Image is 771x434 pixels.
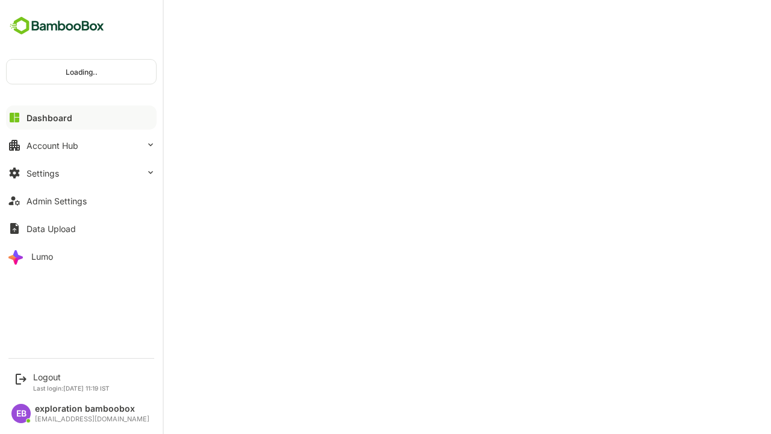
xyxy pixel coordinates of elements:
[6,105,157,130] button: Dashboard
[27,196,87,206] div: Admin Settings
[6,244,157,268] button: Lumo
[11,404,31,423] div: EB
[27,224,76,234] div: Data Upload
[6,216,157,241] button: Data Upload
[27,168,59,178] div: Settings
[27,113,72,123] div: Dashboard
[6,189,157,213] button: Admin Settings
[33,372,110,382] div: Logout
[33,385,110,392] p: Last login: [DATE] 11:19 IST
[35,404,149,414] div: exploration bamboobox
[6,161,157,185] button: Settings
[6,14,108,37] img: BambooboxFullLogoMark.5f36c76dfaba33ec1ec1367b70bb1252.svg
[31,251,53,262] div: Lumo
[27,140,78,151] div: Account Hub
[6,133,157,157] button: Account Hub
[35,415,149,423] div: [EMAIL_ADDRESS][DOMAIN_NAME]
[7,60,156,84] div: Loading..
